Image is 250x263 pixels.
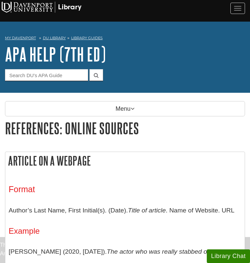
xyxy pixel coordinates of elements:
i: Title of article [128,207,166,214]
p: Author’s Last Name, First Initial(s). (Date). . Name of Website. URL [9,201,241,220]
h3: Format [9,185,241,194]
i: The actor who was really stabbed on stage [107,248,228,255]
a: DU Library [43,36,66,40]
img: Davenport University Logo [2,2,81,13]
h2: Article on a Webpage [5,152,245,170]
a: Library Guides [71,36,103,40]
input: Search DU's APA Guide [5,69,88,81]
a: APA Help (7th Ed) [5,44,106,65]
button: Library Chat [207,249,250,263]
a: My Davenport [5,35,36,41]
p: Menu [5,101,245,116]
h1: References: Online Sources [5,120,245,137]
h4: Example [9,227,241,235]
